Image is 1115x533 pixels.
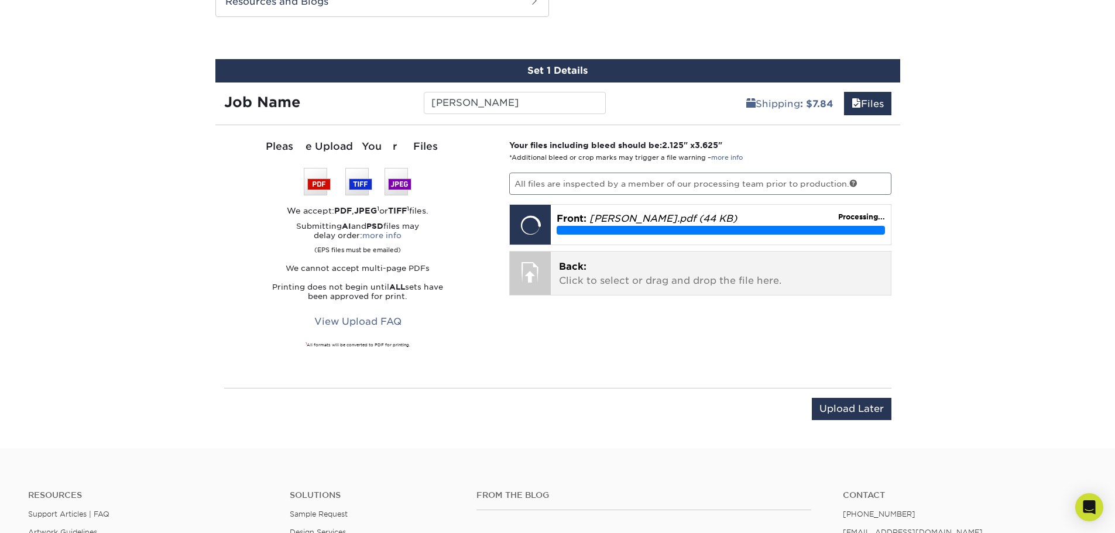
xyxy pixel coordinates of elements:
small: *Additional bleed or crop marks may trigger a file warning – [509,154,743,161]
sup: 1 [377,205,379,212]
small: (EPS files must be emailed) [314,240,401,255]
span: Front: [557,213,586,224]
div: Set 1 Details [215,59,900,82]
h4: From the Blog [476,490,811,500]
a: [PHONE_NUMBER] [843,510,915,518]
strong: TIFF [388,206,407,215]
strong: ALL [389,283,405,291]
div: We accept: , or files. [224,205,492,216]
img: We accept: PSD, TIFF, or JPEG (JPG) [304,168,411,195]
a: Shipping: $7.84 [739,92,841,115]
strong: Your files including bleed should be: " x " [509,140,722,150]
p: Printing does not begin until sets have been approved for print. [224,283,492,301]
sup: 1 [407,205,409,212]
p: Submitting and files may delay order: [224,222,492,255]
span: shipping [746,98,756,109]
b: : $7.84 [800,98,833,109]
a: Files [844,92,891,115]
div: Please Upload Your Files [224,139,492,154]
sup: 1 [306,342,307,345]
a: Sample Request [290,510,348,518]
span: files [852,98,861,109]
strong: Job Name [224,94,300,111]
strong: PDF [334,206,352,215]
p: All files are inspected by a member of our processing team prior to production. [509,173,891,195]
span: 2.125 [662,140,684,150]
span: 3.625 [695,140,718,150]
strong: JPEG [354,206,377,215]
p: We cannot accept multi-page PDFs [224,264,492,273]
strong: AI [342,222,351,231]
p: Click to select or drag and drop the file here. [559,260,883,288]
h4: Solutions [290,490,459,500]
div: All formats will be converted to PDF for printing. [224,342,492,348]
a: more info [362,231,402,240]
a: more info [711,154,743,161]
a: Contact [843,490,1087,500]
input: Enter a job name [424,92,606,114]
strong: PSD [366,222,383,231]
a: View Upload FAQ [307,311,409,333]
em: [PERSON_NAME].pdf (44 KB) [589,213,737,224]
input: Upload Later [812,398,891,420]
h4: Resources [28,490,272,500]
span: Back: [559,261,586,272]
div: Open Intercom Messenger [1075,493,1103,521]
